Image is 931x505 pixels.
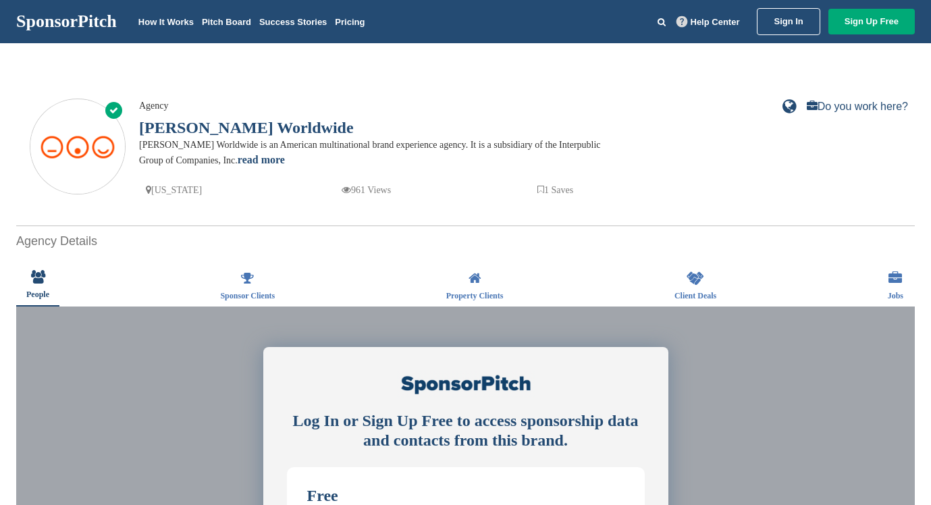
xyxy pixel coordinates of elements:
[828,9,915,34] a: Sign Up Free
[202,17,251,27] a: Pitch Board
[335,17,365,27] a: Pricing
[287,411,645,450] div: Log In or Sign Up Free to access sponsorship data and contacts from this brand.
[259,17,327,27] a: Success Stories
[888,292,903,300] span: Jobs
[146,182,202,198] p: [US_STATE]
[26,290,49,298] span: People
[342,182,391,198] p: 961 Views
[220,292,275,300] span: Sponsor Clients
[757,8,820,35] a: Sign In
[30,100,125,194] img: Sponsorpitch & Jack Morton Worldwide
[238,154,285,165] a: read more
[807,101,908,112] a: Do you work here?
[16,13,117,30] a: SponsorPitch
[307,487,624,504] div: Free
[674,14,743,30] a: Help Center
[139,138,612,168] div: [PERSON_NAME] Worldwide is an American multinational brand experience agency. It is a subsidiary ...
[537,182,573,198] p: 1 Saves
[446,292,504,300] span: Property Clients
[138,17,194,27] a: How It Works
[139,99,612,113] div: Agency
[674,292,716,300] span: Client Deals
[16,232,915,250] h2: Agency Details
[139,119,354,136] a: [PERSON_NAME] Worldwide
